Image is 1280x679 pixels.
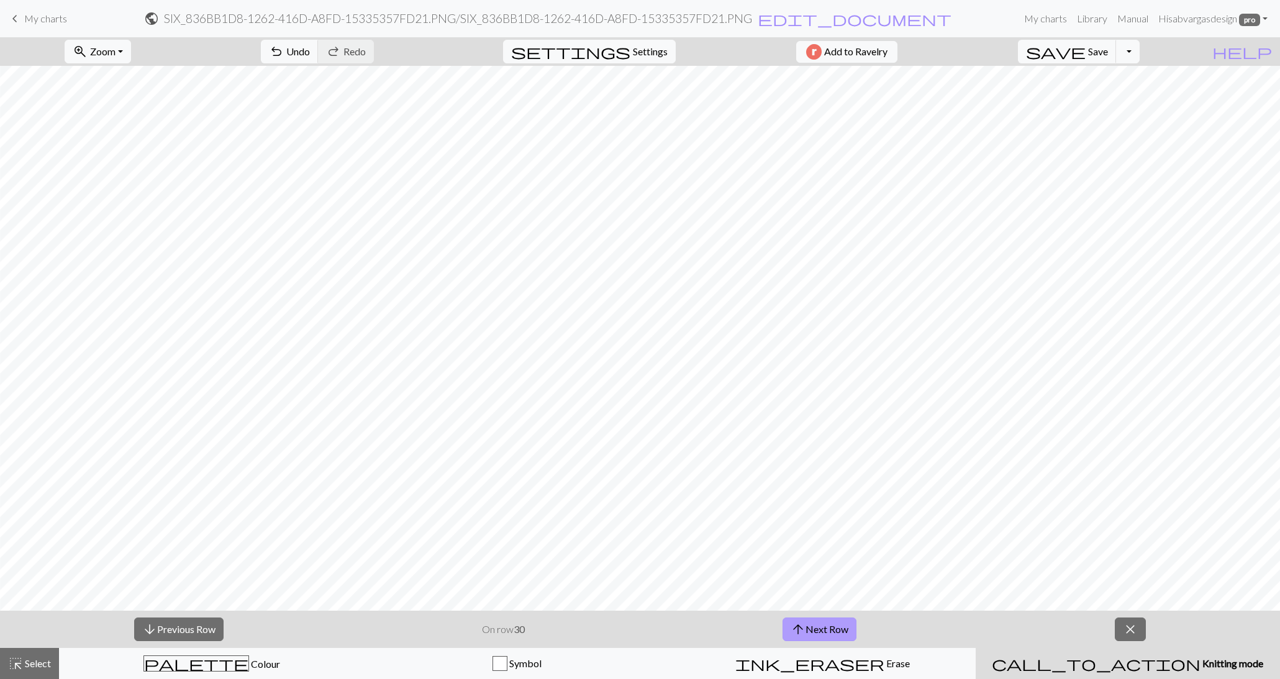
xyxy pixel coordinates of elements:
span: edit_document [758,10,951,27]
button: Symbol [365,648,670,679]
span: zoom_in [73,43,88,60]
a: My charts [7,8,67,29]
button: SettingsSettings [503,40,676,63]
span: Undo [286,45,310,57]
span: close [1123,621,1138,638]
span: keyboard_arrow_left [7,10,22,27]
span: My charts [24,12,67,24]
button: Knitting mode [976,648,1280,679]
span: highlight_alt [8,655,23,672]
span: settings [511,43,630,60]
strong: 30 [514,623,525,635]
span: palette [144,655,248,672]
span: undo [269,43,284,60]
span: public [144,10,159,27]
button: Zoom [65,40,131,63]
button: Undo [261,40,319,63]
span: Select [23,657,51,669]
span: Settings [633,44,668,59]
a: Hisabvargasdesign pro [1153,6,1273,31]
i: Settings [511,44,630,59]
img: Ravelry [806,44,822,60]
span: ink_eraser [735,655,884,672]
span: Symbol [507,657,542,669]
span: Zoom [90,45,116,57]
button: Save [1018,40,1117,63]
a: Library [1072,6,1112,31]
span: Colour [249,658,280,670]
p: On row [482,622,525,637]
span: Erase [884,657,910,669]
span: Add to Ravelry [824,44,887,60]
h2: SIX_836BB1D8-1262-416D-A8FD-15335357FD21.PNG / SIX_836BB1D8-1262-416D-A8FD-15335357FD21.PNG [164,11,752,25]
a: My charts [1019,6,1072,31]
a: Manual [1112,6,1153,31]
span: Save [1088,45,1108,57]
span: arrow_upward [791,621,806,638]
span: save [1026,43,1086,60]
span: Knitting mode [1201,657,1263,669]
span: arrow_downward [142,621,157,638]
button: Next Row [783,617,856,641]
span: help [1212,43,1272,60]
span: call_to_action [992,655,1201,672]
button: Previous Row [134,617,224,641]
button: Erase [670,648,976,679]
button: Colour [59,648,365,679]
span: pro [1239,14,1260,26]
button: Add to Ravelry [796,41,897,63]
